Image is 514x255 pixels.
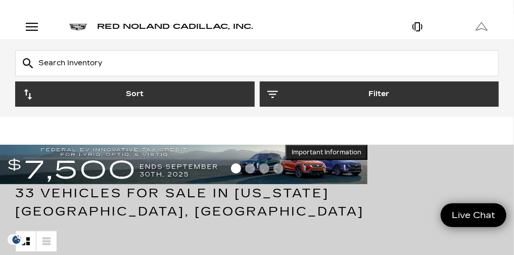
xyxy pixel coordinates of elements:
[450,14,514,39] a: Open Get Directions Modal
[69,24,87,30] img: Cadillac logo
[16,231,36,251] a: Grid View
[97,22,253,31] span: Red Noland Cadillac, Inc.
[286,145,367,160] button: Important Information
[292,148,361,156] span: Important Information
[5,234,28,245] section: Click to Open Cookie Consent Modal
[245,163,255,174] span: Go to slide 2
[441,203,506,227] a: Live Chat
[386,14,450,39] a: Open Phone Modal
[260,81,499,107] button: Filter
[231,163,241,174] span: Go to slide 1
[69,20,87,34] a: Cadillac logo
[15,186,364,219] span: 33 Vehicles for Sale in [US_STATE][GEOGRAPHIC_DATA], [GEOGRAPHIC_DATA]
[5,234,28,245] img: Opt-Out Icon
[15,81,255,107] button: Sort
[447,209,500,221] span: Live Chat
[259,163,269,174] span: Go to slide 3
[15,50,499,76] input: Search Inventory
[97,20,253,34] a: Red Noland Cadillac, Inc.
[273,163,284,174] span: Go to slide 4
